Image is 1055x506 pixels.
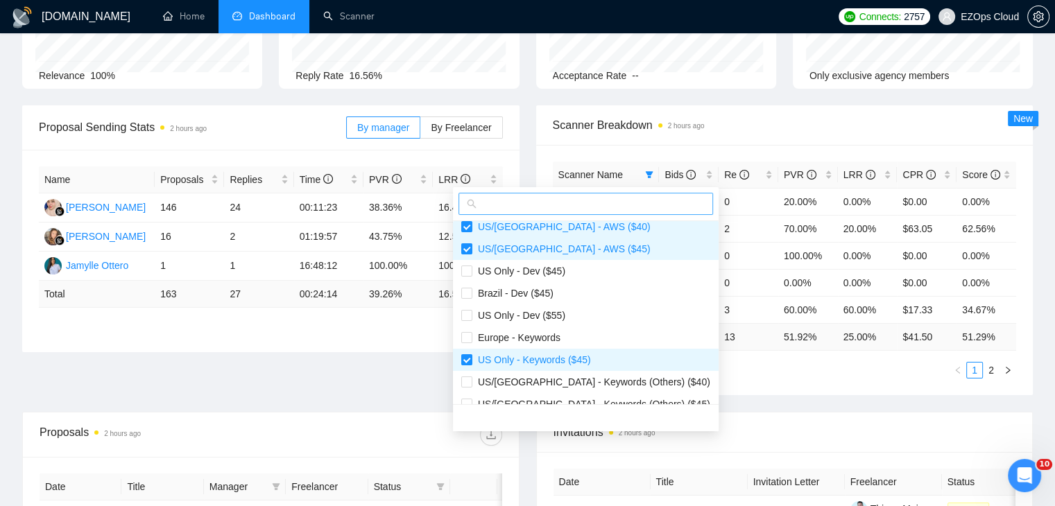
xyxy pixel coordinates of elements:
td: 100.00% [433,252,502,281]
span: info-circle [807,170,816,180]
td: $0.00 [897,269,957,296]
button: download [480,424,502,446]
span: Status [374,479,431,494]
span: -- [632,70,638,81]
td: 24 [224,193,293,223]
th: Replies [224,166,293,193]
td: 0.00% [838,188,898,215]
th: Date [554,469,651,496]
span: US Only - Dev ($55) [472,310,565,321]
span: Reply Rate [295,70,343,81]
td: 51.92 % [778,323,838,350]
span: US/[GEOGRAPHIC_DATA] - Keywords (Others) ($40) [472,376,710,387]
img: upwork-logo.png [844,11,855,22]
span: Manager [209,479,266,494]
td: 0 [719,269,778,296]
span: right [1004,366,1012,374]
span: PVR [369,174,402,185]
span: info-circle [461,174,470,184]
td: 16 [155,223,224,252]
td: 43.75% [363,223,433,252]
span: info-circle [866,170,875,180]
span: Replies [230,172,277,187]
span: LRR [438,174,470,185]
span: Connects: [859,9,901,24]
th: Freelancer [286,473,368,500]
div: Proposals [40,424,271,446]
td: 12.50% [433,223,502,252]
button: left [950,362,966,378]
a: setting [1027,11,1049,22]
a: 2 [984,363,999,378]
td: 01:19:57 [294,223,363,252]
th: Manager [204,473,286,500]
td: 146 [155,193,224,223]
img: logo [11,6,33,28]
span: Invitations [554,424,1016,441]
span: US/[GEOGRAPHIC_DATA] - Keywords (Others) ($45) [472,399,710,410]
th: Title [121,473,203,500]
span: Proposals [160,172,208,187]
td: 60.00% [778,296,838,323]
div: Jamylle Ottero [66,258,128,273]
span: By manager [357,122,409,133]
th: Name [39,166,155,193]
span: Time [300,174,333,185]
td: 3 [719,296,778,323]
a: homeHome [163,10,205,22]
span: Scanner Name [558,169,623,180]
td: $63.05 [897,215,957,242]
th: Proposals [155,166,224,193]
span: filter [269,476,283,497]
th: Status [942,469,1039,496]
span: search [467,199,477,209]
time: 2 hours ago [170,125,207,132]
span: US Only - Keywords ($45) [472,354,591,365]
span: info-circle [686,170,696,180]
span: download [481,429,501,440]
li: Next Page [1000,362,1016,378]
td: 2 [719,215,778,242]
td: 39.26 % [363,281,433,308]
td: $17.33 [897,296,957,323]
span: By Freelancer [431,122,491,133]
td: 38.36% [363,193,433,223]
span: 100% [90,70,115,81]
td: 00:11:23 [294,193,363,223]
td: 20.00% [838,215,898,242]
span: info-circle [739,170,749,180]
button: right [1000,362,1016,378]
span: Only exclusive agency members [809,70,950,81]
td: 13 [719,323,778,350]
td: 20.00% [778,188,838,215]
td: $0.00 [897,188,957,215]
li: 1 [966,362,983,378]
th: Title [651,469,748,496]
span: Bids [664,169,696,180]
td: Total [39,281,155,308]
a: JOJamylle Ottero [44,259,128,270]
td: 0 [719,188,778,215]
span: info-circle [926,170,936,180]
span: US Only - Dev ($45) [472,265,565,277]
span: Proposal Sending Stats [39,119,346,136]
span: Re [724,169,749,180]
td: 2 [224,223,293,252]
td: 0.00% [778,269,838,296]
a: NK[PERSON_NAME] [44,230,146,241]
iframe: Intercom live chat [1008,459,1041,492]
span: PVR [784,169,816,180]
td: 60.00% [838,296,898,323]
td: 25.00 % [838,323,898,350]
td: 100.00% [363,252,433,281]
td: 0 [719,242,778,269]
span: 10 [1036,459,1052,470]
span: filter [436,482,445,491]
span: Relevance [39,70,85,81]
span: left [954,366,962,374]
td: 70.00% [778,215,838,242]
td: 163 [155,281,224,308]
span: CPR [902,169,935,180]
img: gigradar-bm.png [55,236,65,245]
span: 16.56% [350,70,382,81]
